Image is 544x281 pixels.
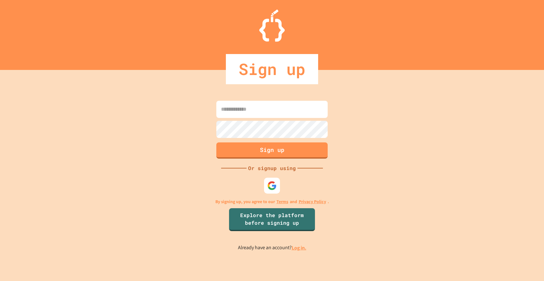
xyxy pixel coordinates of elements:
[276,198,288,205] a: Terms
[517,256,538,275] iframe: chat widget
[292,244,306,251] a: Log in.
[226,54,318,84] div: Sign up
[247,164,297,172] div: Or signup using
[267,181,277,190] img: google-icon.svg
[491,228,538,255] iframe: chat widget
[238,244,306,252] p: Already have an account?
[215,198,329,205] p: By signing up, you agree to our and .
[299,198,326,205] a: Privacy Policy
[216,142,328,159] button: Sign up
[259,10,285,42] img: Logo.svg
[229,208,315,231] a: Explore the platform before signing up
